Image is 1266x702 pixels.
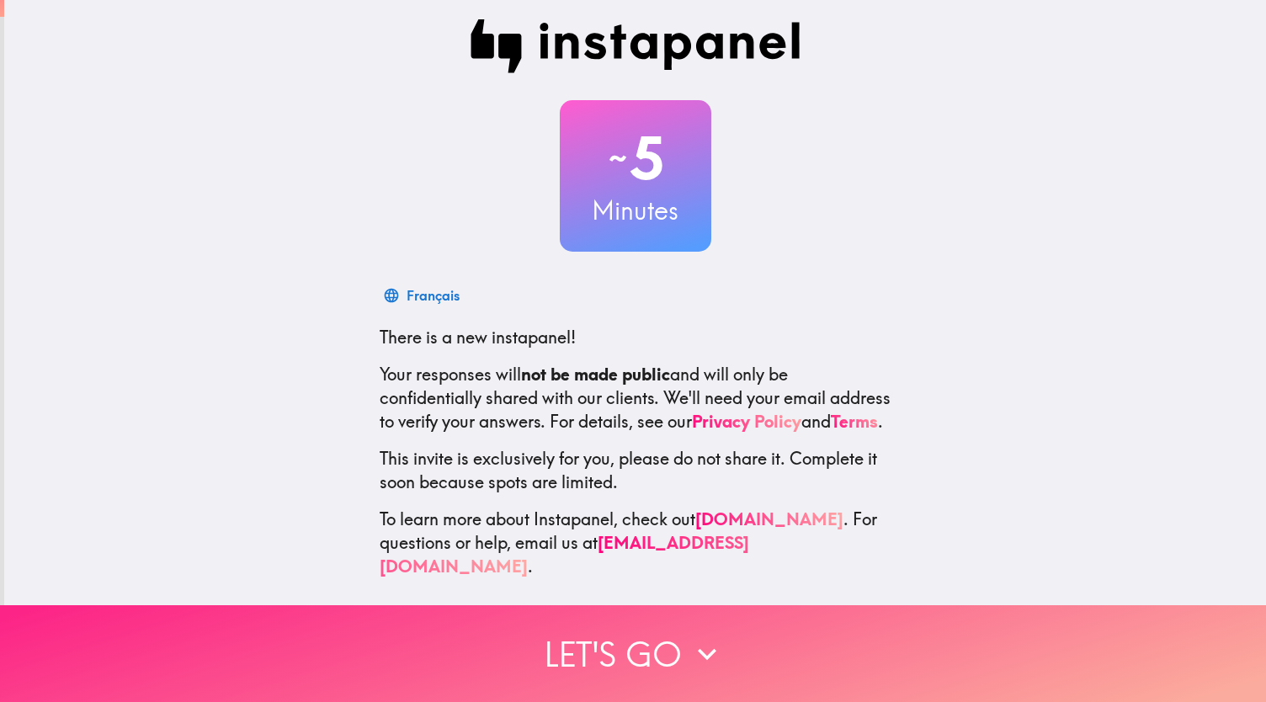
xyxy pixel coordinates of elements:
span: There is a new instapanel! [380,327,576,348]
p: This invite is exclusively for you, please do not share it. Complete it soon because spots are li... [380,447,891,494]
img: Instapanel [471,19,801,73]
a: Privacy Policy [692,411,801,432]
h2: 5 [560,124,711,193]
b: not be made public [521,364,670,385]
p: To learn more about Instapanel, check out . For questions or help, email us at . [380,508,891,578]
p: Your responses will and will only be confidentially shared with our clients. We'll need your emai... [380,363,891,433]
a: [EMAIL_ADDRESS][DOMAIN_NAME] [380,532,749,577]
a: Terms [831,411,878,432]
h3: Minutes [560,193,711,228]
span: ~ [606,133,630,183]
button: Français [380,279,466,312]
div: Français [407,284,460,307]
a: [DOMAIN_NAME] [695,508,843,529]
